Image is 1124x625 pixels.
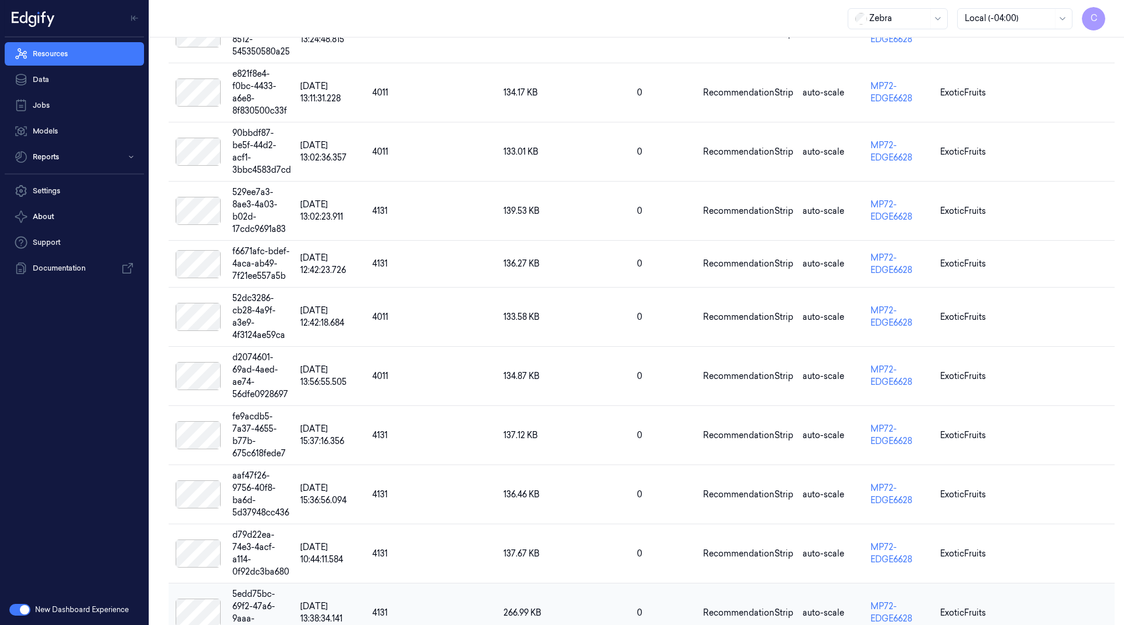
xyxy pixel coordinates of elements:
[871,542,912,565] a: MP72-EDGE6628
[368,288,433,347] td: 4011
[632,406,699,465] td: 0
[1082,7,1105,30] button: C
[798,122,865,182] td: auto-scale
[871,252,912,275] a: MP72-EDGE6628
[232,411,291,460] div: fe9acdb5-7a37-4655-b77b-675c618fede7
[632,182,699,241] td: 0
[232,470,291,519] div: aaf47f26-9756-40f8-ba6d-5d37948cc436
[300,252,346,275] span: [DATE] 12:42:23.726
[798,288,865,347] td: auto-scale
[632,347,699,406] td: 0
[5,42,144,66] a: Resources
[935,465,1006,524] td: ExoticFruits
[798,347,865,406] td: auto-scale
[871,601,912,624] a: MP72-EDGE6628
[935,347,1006,406] td: ExoticFruits
[871,199,912,222] a: MP72-EDGE6628
[300,199,343,222] span: [DATE] 13:02:23.911
[698,347,798,406] td: RecommendationStrip
[935,182,1006,241] td: ExoticFruits
[871,364,912,387] a: MP72-EDGE6628
[300,81,341,104] span: [DATE] 13:11:31.228
[232,245,291,282] div: f6671afc-bdef-4aca-ab49-7f21ee557a5b
[632,288,699,347] td: 0
[5,231,144,254] a: Support
[798,182,865,241] td: auto-scale
[5,68,144,91] a: Data
[232,351,291,401] div: d2074601-69ad-4aed-ae74-56dfe0928697
[499,406,565,465] td: 137.12 KB
[698,406,798,465] td: RecommendationStrip
[368,241,433,288] td: 4131
[632,63,699,122] td: 0
[499,524,565,583] td: 137.67 KB
[232,186,291,235] div: 529ee7a3-8ae3-4a03-b02d-17cdc9691a83
[871,305,912,328] a: MP72-EDGE6628
[5,257,144,280] a: Documentation
[300,601,342,624] span: [DATE] 13:38:34.141
[300,483,347,506] span: [DATE] 15:36:56.094
[499,288,565,347] td: 133.58 KB
[935,241,1006,288] td: ExoticFruits
[5,94,144,117] a: Jobs
[698,465,798,524] td: RecommendationStrip
[698,122,798,182] td: RecommendationStrip
[935,63,1006,122] td: ExoticFruits
[499,63,565,122] td: 134.17 KB
[632,465,699,524] td: 0
[368,63,433,122] td: 4011
[300,140,347,163] span: [DATE] 13:02:36.357
[368,524,433,583] td: 4131
[499,182,565,241] td: 139.53 KB
[632,122,699,182] td: 0
[5,205,144,228] button: About
[232,292,291,341] div: 52dc3286-cb28-4a9f-a3e9-4f3124ae59ca
[632,241,699,288] td: 0
[499,465,565,524] td: 136.46 KB
[300,364,347,387] span: [DATE] 13:56:55.505
[871,483,912,506] a: MP72-EDGE6628
[698,288,798,347] td: RecommendationStrip
[368,122,433,182] td: 4011
[935,524,1006,583] td: ExoticFruits
[368,465,433,524] td: 4131
[368,182,433,241] td: 4131
[632,524,699,583] td: 0
[300,542,343,565] span: [DATE] 10:44:11.584
[125,9,144,28] button: Toggle Navigation
[871,140,912,163] a: MP72-EDGE6628
[300,424,344,446] span: [DATE] 15:37:16.356
[798,524,865,583] td: auto-scale
[232,127,291,176] div: 90bbdf87-be5f-44d2-acf1-3bbc4583d7cd
[300,305,344,328] span: [DATE] 12:42:18.684
[499,347,565,406] td: 134.87 KB
[871,424,912,446] a: MP72-EDGE6628
[798,241,865,288] td: auto-scale
[871,81,912,104] a: MP72-EDGE6628
[499,241,565,288] td: 136.27 KB
[798,63,865,122] td: auto-scale
[798,406,865,465] td: auto-scale
[232,68,291,117] div: e821f8e4-f0bc-4433-a6e8-8f830500c33f
[499,122,565,182] td: 133.01 KB
[698,63,798,122] td: RecommendationStrip
[698,241,798,288] td: RecommendationStrip
[5,179,144,203] a: Settings
[368,347,433,406] td: 4011
[232,529,291,578] div: d79d22ea-74e3-4acf-a114-0f92dc3ba680
[368,406,433,465] td: 4131
[935,288,1006,347] td: ExoticFruits
[5,119,144,143] a: Models
[798,465,865,524] td: auto-scale
[935,122,1006,182] td: ExoticFruits
[698,524,798,583] td: RecommendationStrip
[935,406,1006,465] td: ExoticFruits
[5,145,144,169] button: Reports
[698,182,798,241] td: RecommendationStrip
